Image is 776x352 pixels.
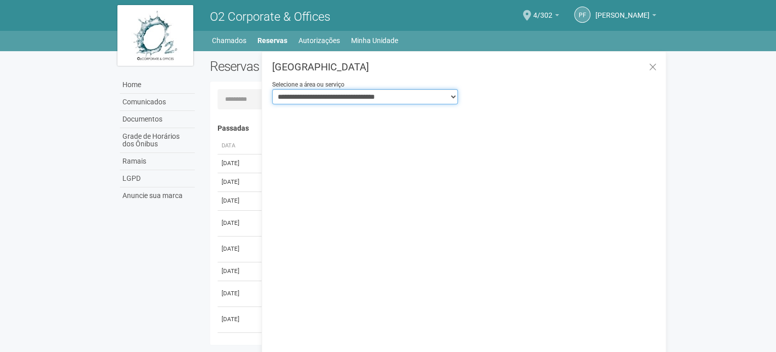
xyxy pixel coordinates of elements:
[258,138,550,154] th: Área ou Serviço
[595,2,650,19] span: PRISCILLA FREITAS
[218,306,258,332] td: [DATE]
[272,80,344,89] label: Selecione a área ou serviço
[218,173,258,191] td: [DATE]
[258,173,550,191] td: Sala de Reunião Interna 1 Bloco 2 (até 30 pessoas)
[533,2,552,19] span: 4/302
[298,33,340,48] a: Autorizações
[120,153,195,170] a: Ramais
[120,111,195,128] a: Documentos
[574,7,590,23] a: PF
[351,33,398,48] a: Minha Unidade
[218,281,258,306] td: [DATE]
[120,94,195,111] a: Comunicados
[218,262,258,281] td: [DATE]
[218,236,258,262] td: [DATE]
[120,187,195,204] a: Anuncie sua marca
[258,191,550,210] td: Sala de Reunião Interna 1 Bloco 4 (até 30 pessoas)
[218,138,258,154] th: Data
[218,191,258,210] td: [DATE]
[258,262,550,281] td: Sala de Reunião Interna 1 Bloco 4 (até 30 pessoas)
[212,33,246,48] a: Chamados
[272,62,658,72] h3: [GEOGRAPHIC_DATA]
[258,281,550,306] td: Sala de Reunião Interna 1 Bloco 4 (até 30 pessoas)
[257,33,287,48] a: Reservas
[120,128,195,153] a: Grade de Horários dos Ônibus
[595,13,656,21] a: [PERSON_NAME]
[258,236,550,262] td: Sala de Reunião Interna 1 Bloco 4 (até 30 pessoas)
[258,210,550,236] td: Sala de Reunião Interna 1 Bloco 4 (até 30 pessoas)
[533,13,559,21] a: 4/302
[218,154,258,173] td: [DATE]
[218,210,258,236] td: [DATE]
[210,10,330,24] span: O2 Corporate & Offices
[117,5,193,66] img: logo.jpg
[120,76,195,94] a: Home
[218,125,651,132] h4: Passadas
[210,59,426,74] h2: Reservas
[120,170,195,187] a: LGPD
[258,154,550,173] td: Sala de Reunião Interna 1 Bloco 4 (até 30 pessoas)
[258,306,550,332] td: Sala de Reunião Interna 1 Bloco 2 (até 30 pessoas)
